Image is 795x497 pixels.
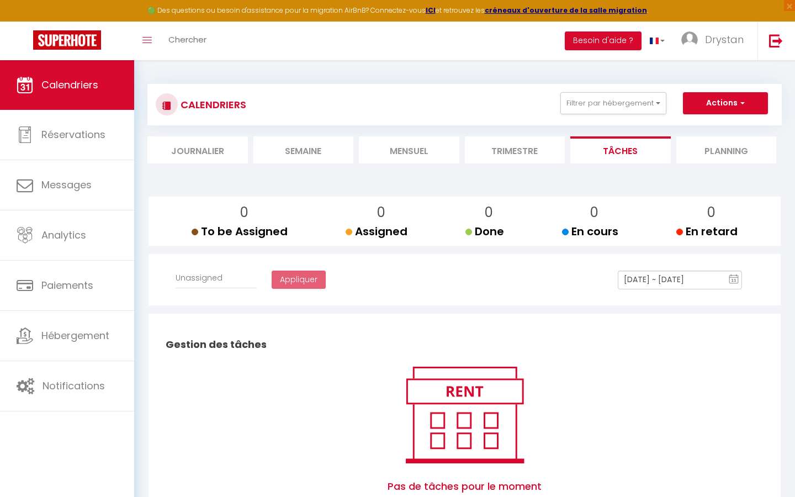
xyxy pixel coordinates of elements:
[9,4,42,38] button: Ouvrir le widget de chat LiveChat
[571,202,618,223] p: 0
[43,379,105,393] span: Notifications
[570,136,671,163] li: Tâches
[465,136,565,163] li: Trimestre
[705,33,744,46] span: Drystan
[769,34,783,47] img: logout
[562,224,618,239] span: En cours
[147,136,248,163] li: Journalier
[681,31,698,48] img: ...
[41,78,98,92] span: Calendriers
[192,224,288,239] span: To be Assigned
[673,22,757,60] a: ... Drystan
[748,447,787,489] iframe: Chat
[485,6,647,15] a: créneaux d'ouverture de la salle migration
[618,271,742,289] input: Select Date Range
[683,92,768,114] button: Actions
[676,224,738,239] span: En retard
[160,22,215,60] a: Chercher
[346,224,407,239] span: Assigned
[163,327,766,362] h2: Gestion des tâches
[178,92,246,117] h3: CALENDRIERS
[465,224,504,239] span: Done
[253,136,354,163] li: Semaine
[565,31,642,50] button: Besoin d'aide ?
[41,329,109,342] span: Hébergement
[676,136,777,163] li: Planning
[731,278,736,283] text: 11
[41,278,93,292] span: Paiements
[354,202,407,223] p: 0
[41,178,92,192] span: Messages
[685,202,738,223] p: 0
[33,30,101,50] img: Super Booking
[41,128,105,141] span: Réservations
[474,202,504,223] p: 0
[41,228,86,242] span: Analytics
[200,202,288,223] p: 0
[359,136,459,163] li: Mensuel
[272,271,326,289] button: Appliquer
[394,362,535,468] img: rent.png
[168,34,206,45] span: Chercher
[426,6,436,15] a: ICI
[560,92,666,114] button: Filtrer par hébergement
